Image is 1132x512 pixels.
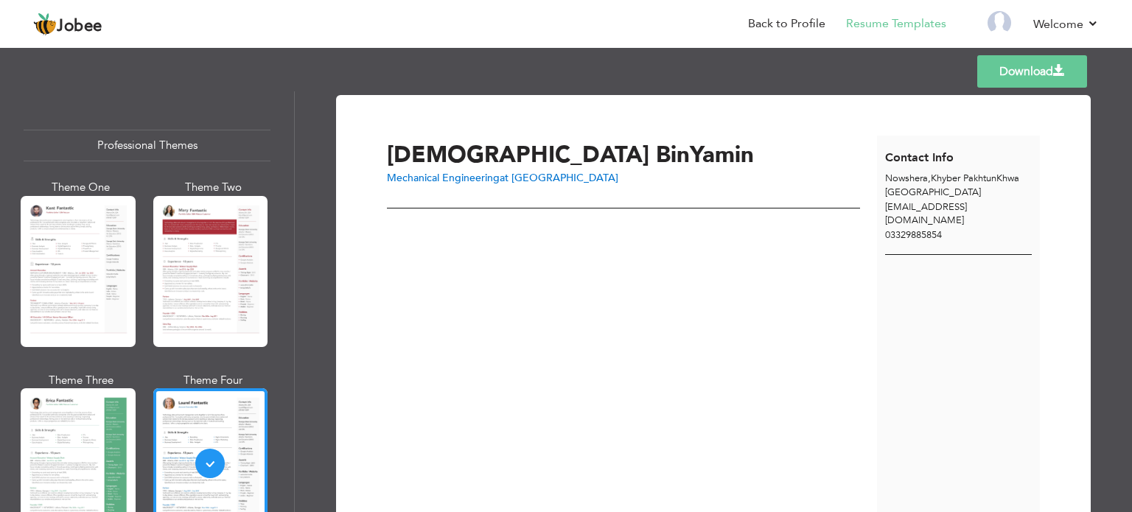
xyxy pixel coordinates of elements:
[33,13,102,36] a: Jobee
[24,130,270,161] div: Professional Themes
[846,15,946,32] a: Resume Templates
[156,180,271,195] div: Theme Two
[387,171,500,185] span: Mechanical Engineering
[33,13,57,36] img: jobee.io
[885,200,967,228] span: [EMAIL_ADDRESS][DOMAIN_NAME]
[24,180,139,195] div: Theme One
[988,11,1011,35] img: Profile Img
[387,139,649,170] span: [DEMOGRAPHIC_DATA]
[977,55,1087,88] a: Download
[885,228,942,242] span: 03329885854
[885,186,981,199] span: [GEOGRAPHIC_DATA]
[885,150,954,166] span: Contact Info
[877,172,1041,199] div: Khyber PakhtunKhwa
[928,172,931,185] span: ,
[500,171,618,185] span: at [GEOGRAPHIC_DATA]
[1033,15,1099,33] a: Welcome
[24,373,139,388] div: Theme Three
[156,373,271,388] div: Theme Four
[885,172,928,185] span: Nowshera
[656,139,754,170] span: BinYamin
[748,15,825,32] a: Back to Profile
[57,18,102,35] span: Jobee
